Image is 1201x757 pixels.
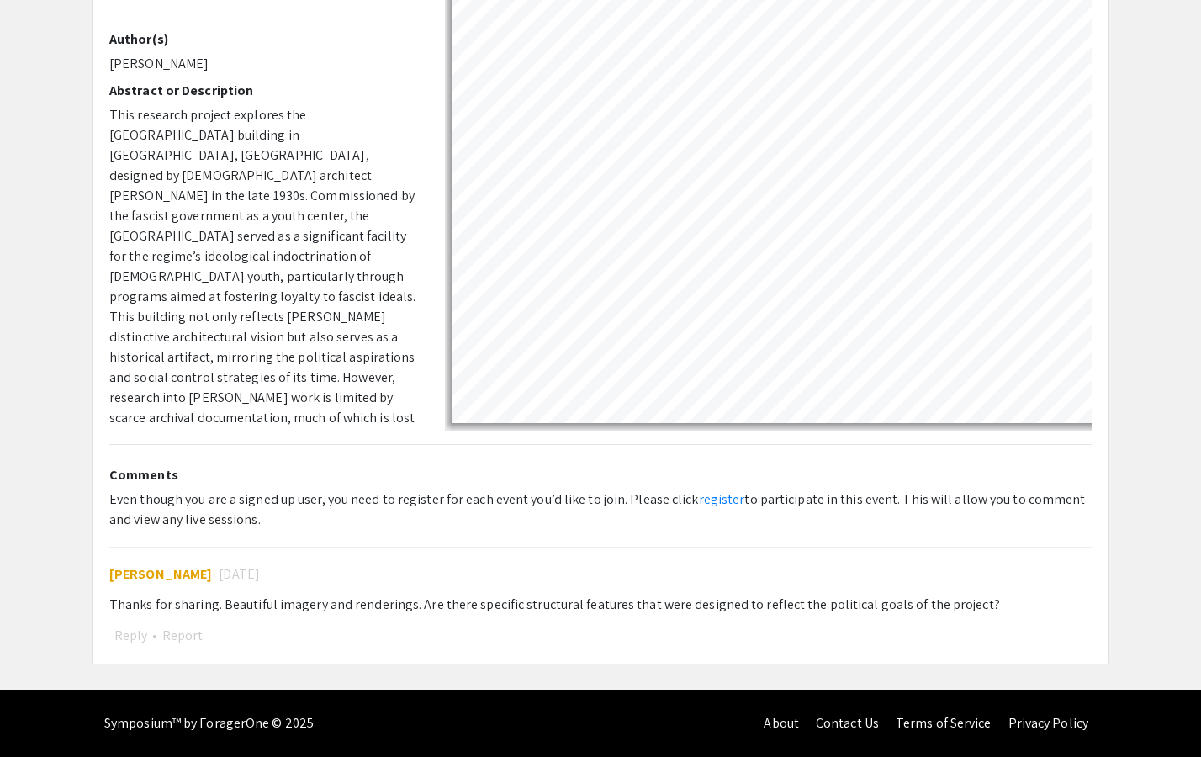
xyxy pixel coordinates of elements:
span: [PERSON_NAME] [109,565,212,583]
span: [DATE] [219,564,260,585]
button: Report [157,625,208,647]
button: Reply [109,625,152,647]
a: About [764,714,799,732]
div: Thanks for sharing. Beautiful imagery and renderings. Are there specific structural features that... [109,595,1092,615]
h2: Author(s) [109,31,420,47]
div: Symposium™ by ForagerOne © 2025 [104,690,314,757]
a: register [699,490,745,508]
h2: Comments [109,467,1092,483]
iframe: Chat [13,681,71,744]
a: Privacy Policy [1008,714,1088,732]
a: Contact Us [816,714,879,732]
span: This research project explores the [GEOGRAPHIC_DATA] building in [GEOGRAPHIC_DATA], [GEOGRAPHIC_D... [109,106,415,447]
div: • [109,625,1092,647]
a: Terms of Service [896,714,992,732]
div: Even though you are a signed up user, you need to register for each event you’d like to join. Ple... [109,490,1092,530]
p: [PERSON_NAME] [109,54,420,74]
h2: Abstract or Description [109,82,420,98]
